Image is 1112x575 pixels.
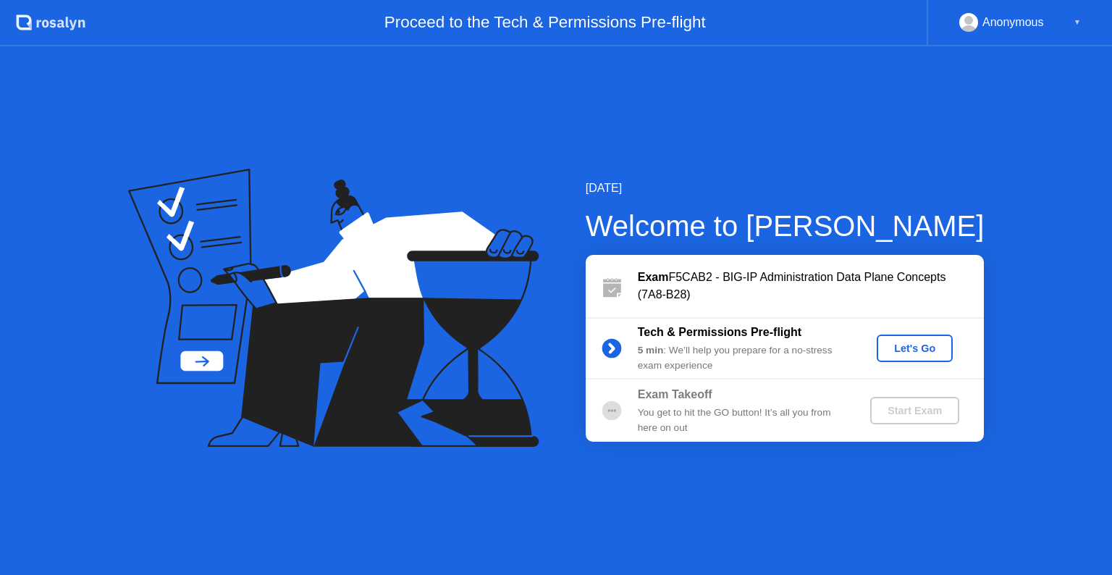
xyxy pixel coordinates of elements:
button: Start Exam [870,397,959,424]
b: Exam [638,271,669,283]
div: Anonymous [982,13,1044,32]
div: F5CAB2 - BIG-IP Administration Data Plane Concepts (7A8-B28) [638,269,984,303]
div: : We’ll help you prepare for a no-stress exam experience [638,343,846,373]
div: Welcome to [PERSON_NAME] [586,204,985,248]
button: Let's Go [877,335,953,362]
div: Start Exam [876,405,953,416]
b: Exam Takeoff [638,388,712,400]
b: 5 min [638,345,664,356]
div: You get to hit the GO button! It’s all you from here on out [638,406,846,435]
div: [DATE] [586,180,985,197]
div: Let's Go [883,343,947,354]
b: Tech & Permissions Pre-flight [638,326,801,338]
div: ▼ [1074,13,1081,32]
